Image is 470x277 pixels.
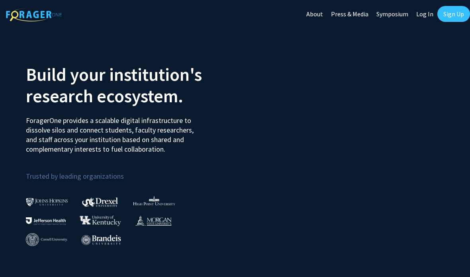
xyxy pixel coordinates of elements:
img: University of Kentucky [80,215,121,226]
a: Sign Up [437,6,470,22]
img: Cornell University [26,233,67,246]
img: Morgan State University [135,215,172,226]
img: High Point University [133,196,175,205]
img: ForagerOne Logo [6,8,62,21]
img: Brandeis University [81,235,121,245]
h2: Build your institution's research ecosystem. [26,64,229,107]
img: Drexel University [82,197,118,207]
img: Johns Hopkins University [26,198,68,206]
img: Thomas Jefferson University [26,217,66,225]
p: Trusted by leading organizations [26,160,229,182]
p: ForagerOne provides a scalable digital infrastructure to dissolve silos and connect students, fac... [26,110,205,154]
